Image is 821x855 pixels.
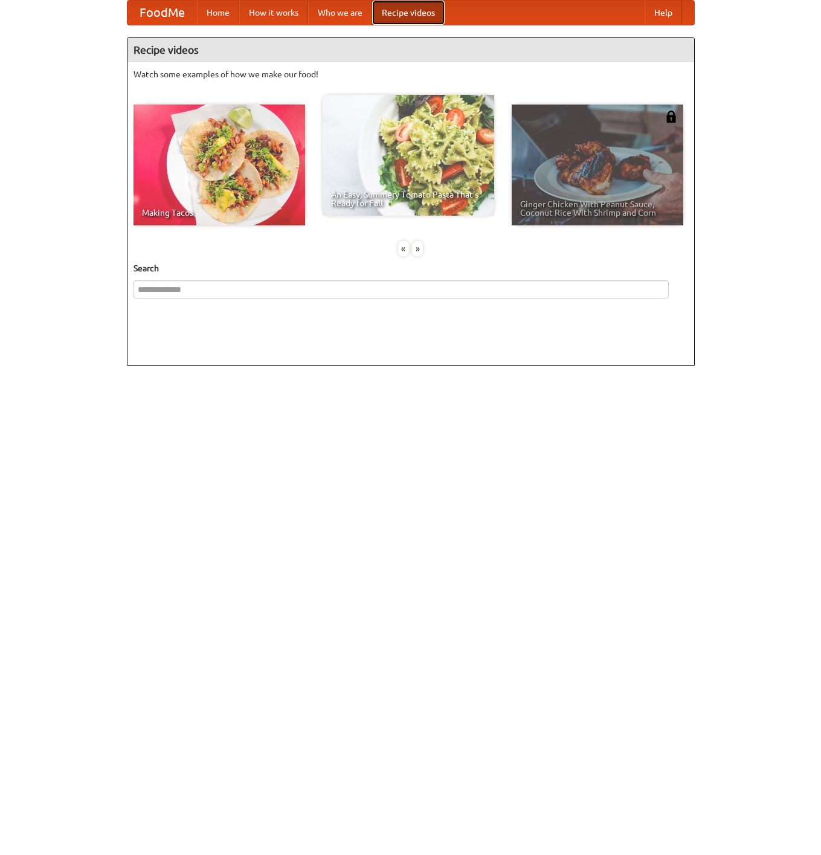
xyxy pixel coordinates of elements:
a: Who we are [308,1,372,25]
a: Home [197,1,239,25]
a: Recipe videos [372,1,445,25]
span: Making Tacos [142,208,297,217]
a: An Easy, Summery Tomato Pasta That's Ready for Fall [323,95,494,216]
p: Watch some examples of how we make our food! [134,68,688,80]
a: Help [645,1,682,25]
img: 483408.png [665,111,677,123]
span: An Easy, Summery Tomato Pasta That's Ready for Fall [331,190,486,207]
h5: Search [134,262,688,274]
a: Making Tacos [134,105,305,225]
a: How it works [239,1,308,25]
a: FoodMe [127,1,197,25]
h4: Recipe videos [127,38,694,62]
div: » [412,241,423,256]
div: « [398,241,409,256]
